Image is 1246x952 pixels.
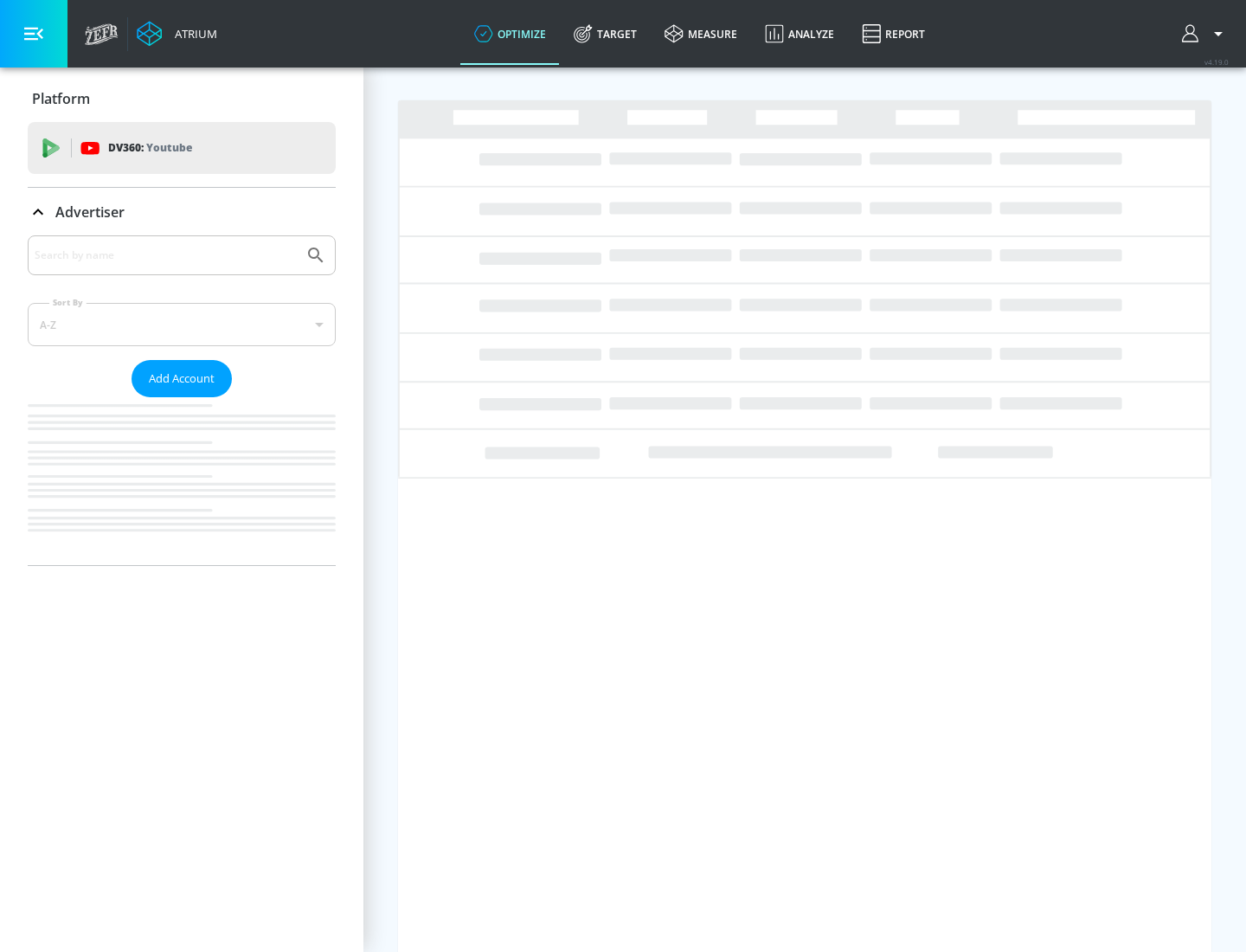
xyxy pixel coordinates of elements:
div: Advertiser [28,188,336,236]
div: DV360: Youtube [28,122,336,174]
div: Atrium [168,26,217,42]
a: optimize [460,3,560,65]
a: Report [848,3,939,65]
p: DV360: [108,138,192,158]
p: Platform [32,89,90,108]
span: Add Account [149,369,215,389]
a: Target [560,3,651,65]
div: Advertiser [28,235,336,565]
p: Advertiser [55,203,125,222]
nav: list of Advertiser [28,397,336,565]
a: measure [651,3,751,65]
a: Atrium [137,21,217,47]
button: Add Account [132,360,232,397]
div: Platform [28,74,336,123]
label: Sort By [49,297,87,308]
p: Youtube [146,138,192,157]
div: A-Z [28,303,336,346]
span: v 4.19.0 [1204,57,1229,67]
input: Search by name [35,244,297,267]
a: Analyze [751,3,848,65]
